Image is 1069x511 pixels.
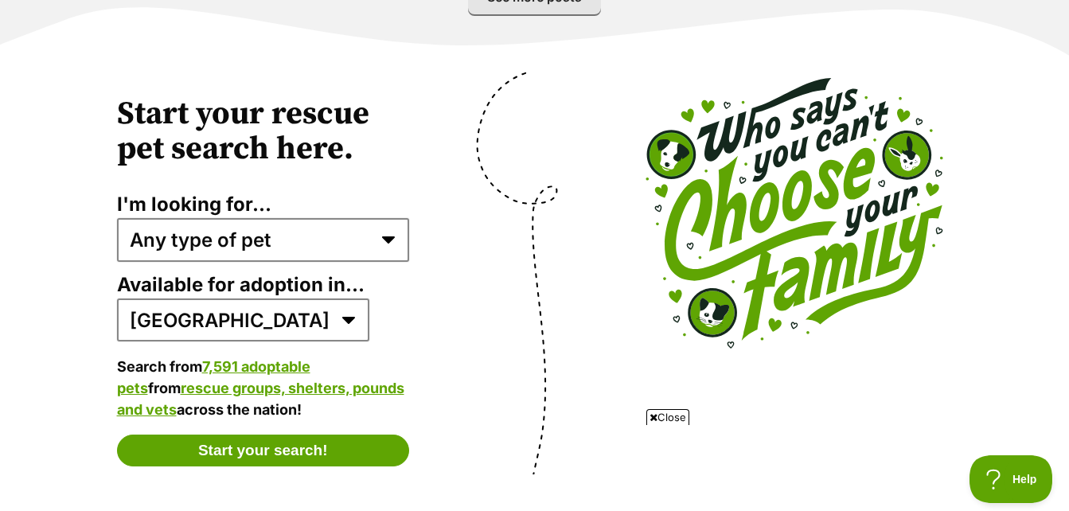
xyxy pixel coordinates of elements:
[638,70,953,352] img: chooseyourfamily_white-d24ac1aaff1890f04fb9ff42fca38e159de9cb93068daccb75545a44d2d3ff16.svg
[646,409,689,425] span: Close
[117,358,310,396] a: 7,591 adoptable pets
[117,380,404,418] a: rescue groups, shelters, pounds and vets
[117,274,410,296] label: Available for adoption in...
[149,431,921,503] iframe: Advertisement
[117,356,410,420] p: Search from from across the nation!
[117,193,410,216] label: I'm looking for...
[970,455,1053,503] iframe: Help Scout Beacon - Open
[117,96,410,166] h2: Start your rescue pet search here.
[117,435,410,466] button: Start your search!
